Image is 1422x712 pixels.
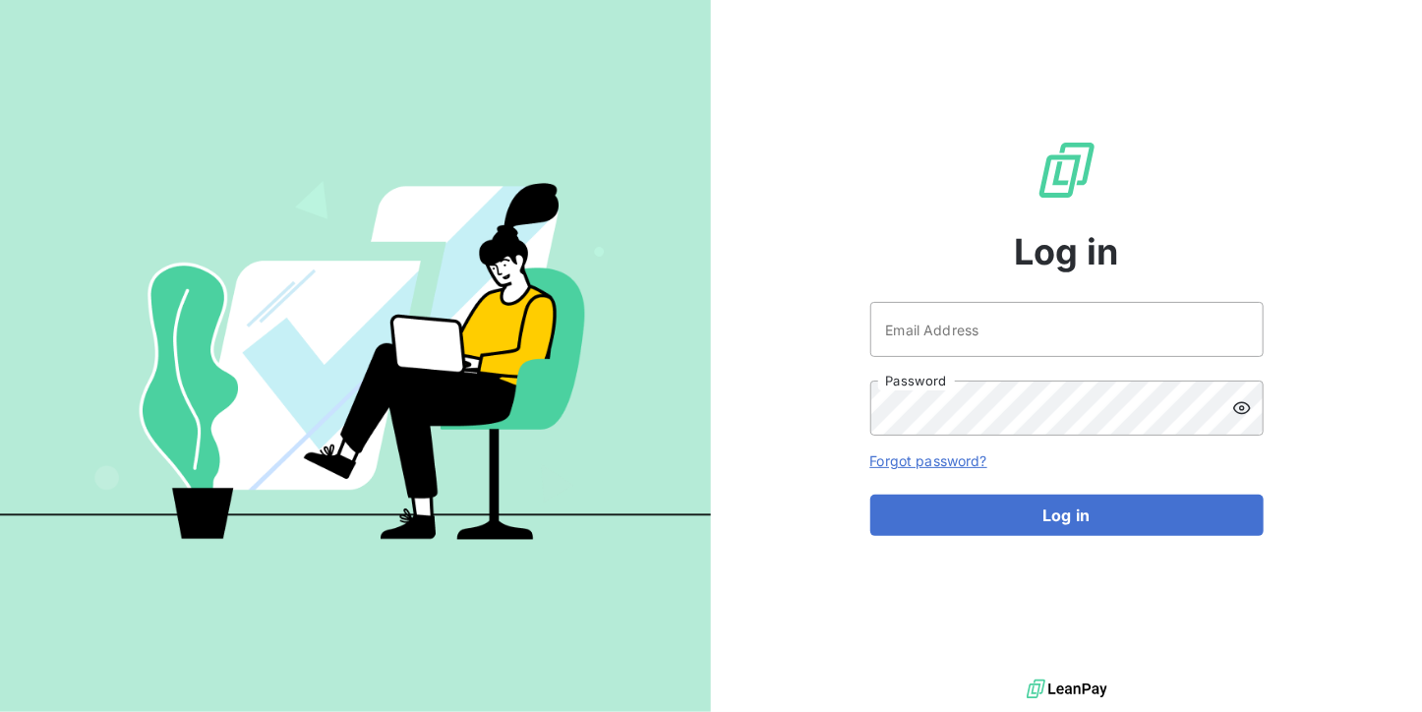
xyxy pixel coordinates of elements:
span: Log in [1014,225,1119,278]
button: Log in [870,495,1264,536]
a: Forgot password? [870,452,987,469]
img: LeanPay Logo [1036,139,1098,202]
input: placeholder [870,302,1264,357]
img: logo [1027,675,1107,704]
